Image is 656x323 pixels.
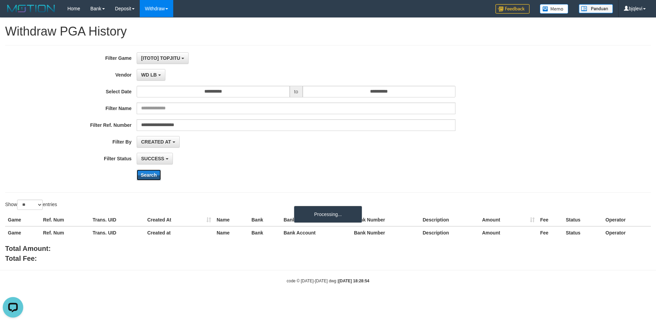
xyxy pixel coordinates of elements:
[287,279,369,283] small: code © [DATE]-[DATE] dwg |
[351,226,420,239] th: Bank Number
[5,245,51,252] b: Total Amount:
[281,214,351,226] th: Bank Account
[145,226,214,239] th: Created at
[141,55,180,61] span: [ITOTO] TOPJITU
[145,214,214,226] th: Created At
[540,4,569,14] img: Button%20Memo.svg
[141,72,157,78] span: WD LB
[495,4,530,14] img: Feedback.jpg
[214,226,249,239] th: Name
[141,156,164,161] span: SUCCESS
[214,214,249,226] th: Name
[537,214,563,226] th: Fee
[40,226,90,239] th: Ref. Num
[420,226,479,239] th: Description
[5,255,37,262] b: Total Fee:
[3,3,23,23] button: Open LiveChat chat widget
[137,153,173,164] button: SUCCESS
[249,214,281,226] th: Bank
[479,214,537,226] th: Amount
[603,226,651,239] th: Operator
[290,86,303,97] span: to
[563,226,603,239] th: Status
[5,226,40,239] th: Game
[137,136,180,148] button: CREATED AT
[137,170,161,180] button: Search
[537,226,563,239] th: Fee
[603,214,651,226] th: Operator
[420,214,479,226] th: Description
[5,200,57,210] label: Show entries
[90,214,145,226] th: Trans. UID
[563,214,603,226] th: Status
[294,206,362,223] div: Processing...
[90,226,145,239] th: Trans. UID
[339,279,369,283] strong: [DATE] 18:28:54
[137,69,165,81] button: WD LB
[141,139,171,145] span: CREATED AT
[17,200,43,210] select: Showentries
[5,25,651,38] h1: Withdraw PGA History
[5,3,57,14] img: MOTION_logo.png
[479,226,537,239] th: Amount
[281,226,351,239] th: Bank Account
[40,214,90,226] th: Ref. Num
[249,226,281,239] th: Bank
[579,4,613,13] img: panduan.png
[137,52,189,64] button: [ITOTO] TOPJITU
[351,214,420,226] th: Bank Number
[5,214,40,226] th: Game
